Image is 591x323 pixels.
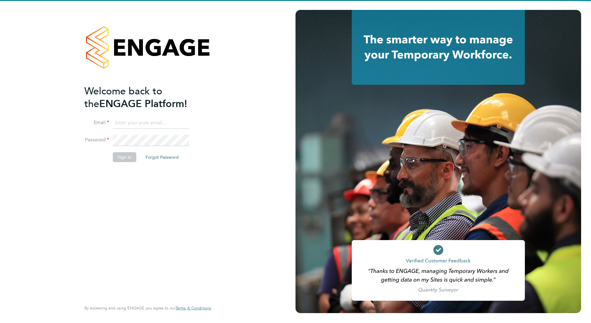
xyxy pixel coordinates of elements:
input: Enter your work email... [113,118,189,129]
span: By accessing and using ENGAGE you agree to our [84,305,211,311]
h2: ENGAGE Platform! [84,85,205,110]
a: Terms & Conditions [176,306,211,311]
label: Email [84,119,109,126]
button: Forgot Password [141,152,184,162]
label: Password [84,137,109,143]
button: Sign In [113,152,136,162]
span: Welcome back to the [84,85,162,110]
